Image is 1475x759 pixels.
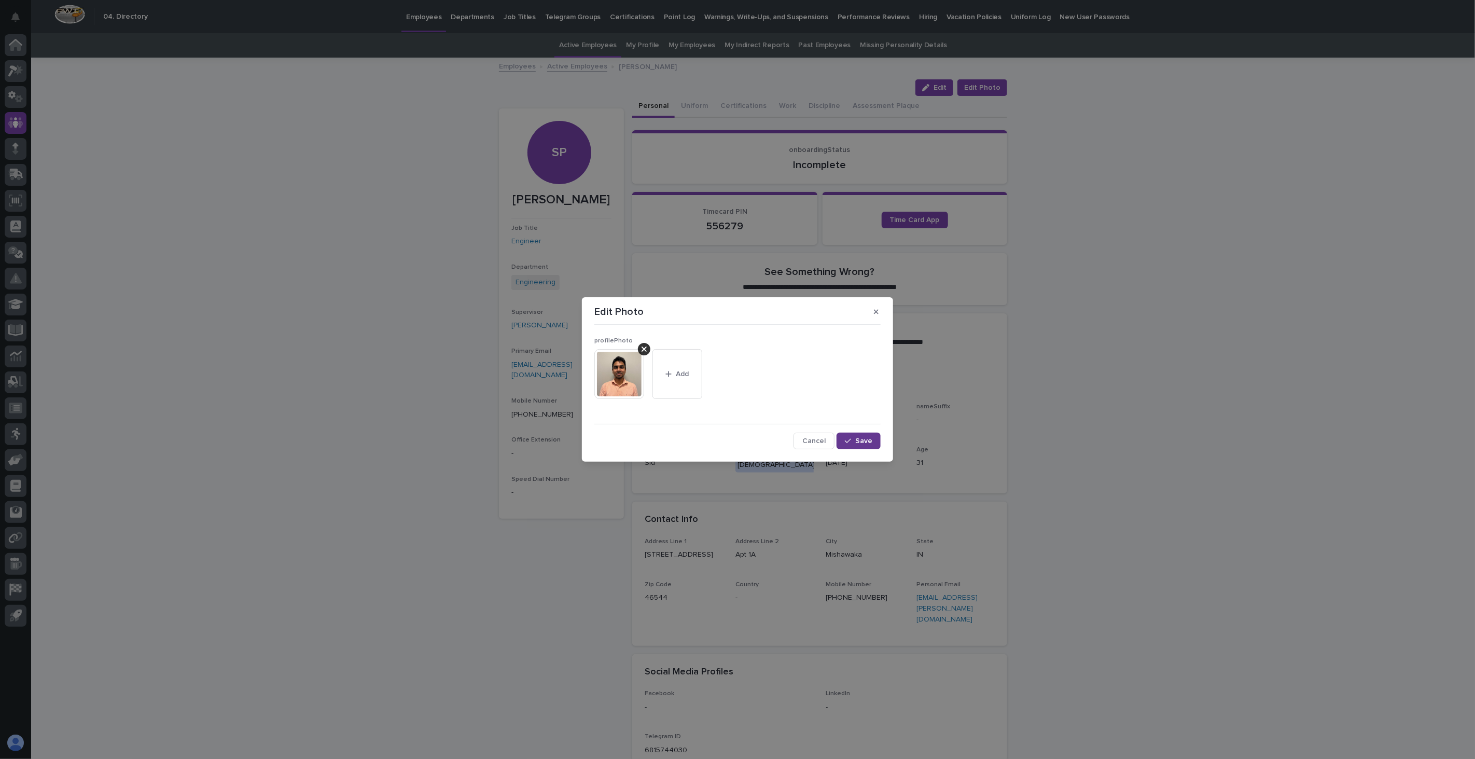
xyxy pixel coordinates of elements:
span: Add [676,370,689,378]
button: Cancel [794,433,834,449]
p: Edit Photo [594,306,644,318]
span: profilePhoto [594,338,633,344]
span: Cancel [802,437,826,445]
button: Add [652,349,702,399]
span: Save [855,437,872,445]
button: Save [837,433,881,449]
